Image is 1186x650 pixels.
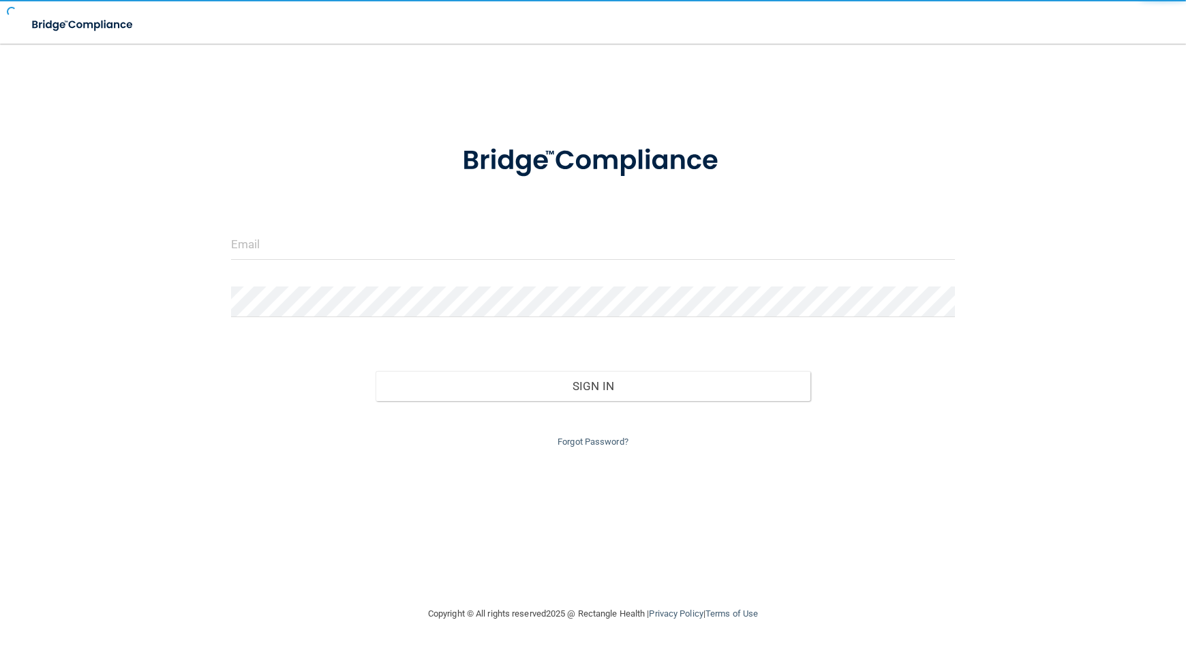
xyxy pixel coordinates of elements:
a: Terms of Use [705,608,758,619]
a: Privacy Policy [649,608,703,619]
input: Email [231,229,955,260]
button: Sign In [376,371,810,401]
a: Forgot Password? [558,437,628,447]
div: Copyright © All rights reserved 2025 @ Rectangle Health | | [344,592,842,636]
img: bridge_compliance_login_screen.278c3ca4.svg [20,11,146,39]
img: bridge_compliance_login_screen.278c3ca4.svg [434,125,752,196]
